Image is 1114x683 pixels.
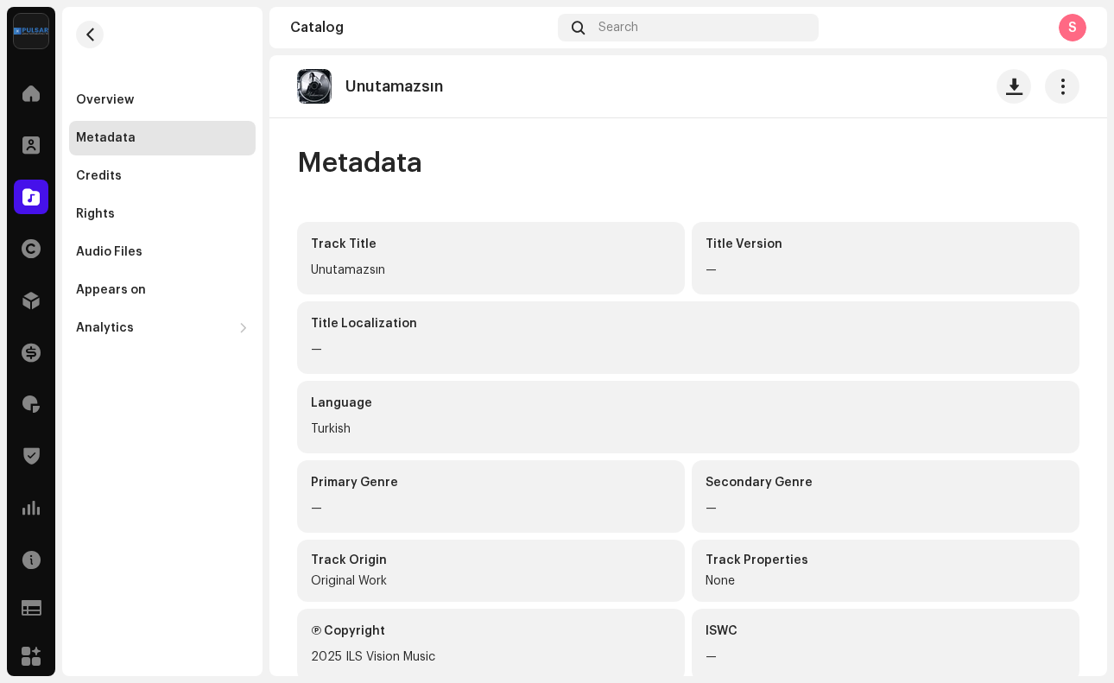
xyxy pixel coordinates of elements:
[69,197,256,231] re-m-nav-item: Rights
[69,121,256,155] re-m-nav-item: Metadata
[76,131,136,145] div: Metadata
[311,419,1066,440] div: Turkish
[598,21,638,35] span: Search
[706,474,1066,491] div: Secondary Genre
[311,623,671,640] div: Ⓟ Copyright
[706,498,1066,519] div: —
[69,159,256,193] re-m-nav-item: Credits
[76,169,122,183] div: Credits
[1059,14,1086,41] div: S
[311,395,1066,412] div: Language
[69,273,256,307] re-m-nav-item: Appears on
[311,647,671,667] div: 2025 ILS Vision Music
[14,14,48,48] img: 1d4ab021-3d3a-477c-8d2a-5ac14ed14e8d
[76,321,134,335] div: Analytics
[311,315,1066,332] div: Title Localization
[311,553,671,567] div: Track Origin
[69,83,256,117] re-m-nav-item: Overview
[311,339,1066,360] div: —
[311,574,671,588] div: Original Work
[297,146,422,180] span: Metadata
[311,474,671,491] div: Primary Genre
[69,235,256,269] re-m-nav-item: Audio Files
[706,553,1066,567] div: Track Properties
[69,311,256,345] re-m-nav-dropdown: Analytics
[76,245,142,259] div: Audio Files
[311,236,671,253] div: Track Title
[706,236,1066,253] div: Title Version
[290,21,551,35] div: Catalog
[706,623,1066,640] div: ISWC
[345,78,443,96] p: Unutamazsın
[76,93,134,107] div: Overview
[706,574,1066,588] div: None
[76,283,146,297] div: Appears on
[311,498,671,519] div: —
[76,207,115,221] div: Rights
[706,647,1066,667] div: —
[311,260,671,281] div: Unutamazsın
[297,69,332,104] img: d59b4419-acde-417b-bedb-dc3cab8be0a8
[706,260,1066,281] div: —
